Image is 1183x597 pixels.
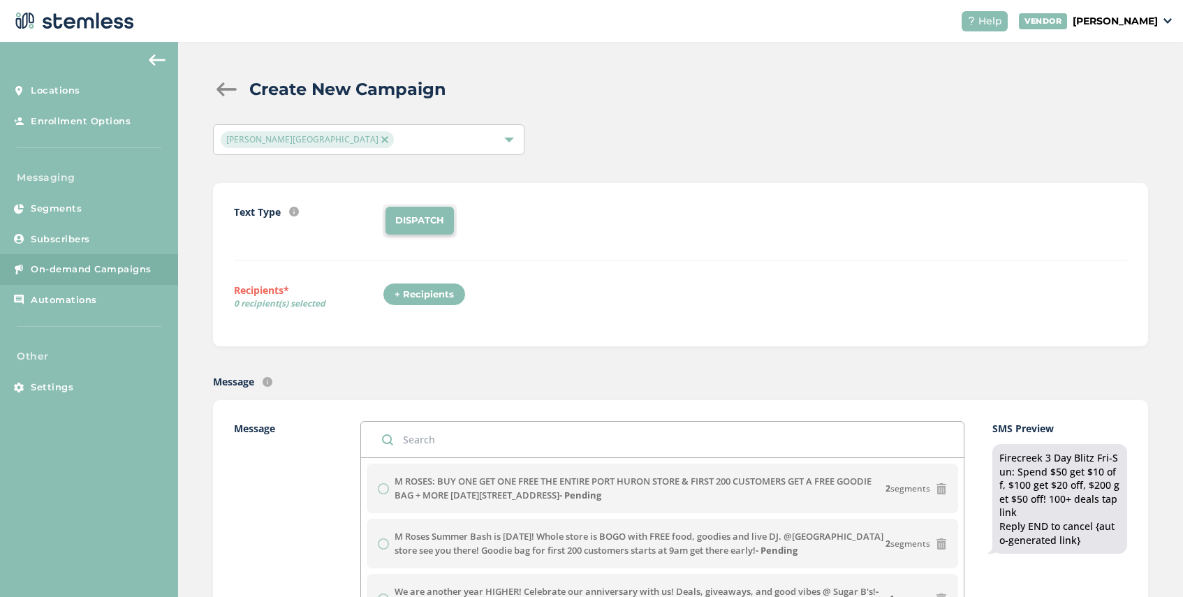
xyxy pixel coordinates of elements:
div: VENDOR [1019,13,1067,29]
strong: - Pending [756,544,798,557]
li: DISPATCH [385,207,454,235]
img: icon-info-236977d2.svg [289,207,299,216]
img: icon_down-arrow-small-66adaf34.svg [1163,18,1172,24]
label: M Roses Summer Bash is [DATE]! Whole store is BOGO with FREE food, goodies and live DJ. @[GEOGRAP... [395,530,886,557]
p: [PERSON_NAME] [1073,14,1158,29]
iframe: Chat Widget [1113,530,1183,597]
div: + Recipients [383,283,466,307]
img: icon-arrow-back-accent-c549486e.svg [149,54,166,66]
strong: 2 [886,482,890,494]
label: Recipients* [234,283,383,315]
span: [PERSON_NAME][GEOGRAPHIC_DATA] [221,131,394,148]
span: Segments [31,202,82,216]
span: Enrollment Options [31,115,131,128]
img: icon-help-white-03924b79.svg [967,17,976,25]
img: logo-dark-0685b13c.svg [11,7,134,35]
span: segments [886,538,930,550]
span: Help [978,14,1002,29]
label: M ROSES: BUY ONE GET ONE FREE THE ENTIRE PORT HURON STORE & FIRST 200 CUSTOMERS GET A FREE GOODIE... [395,475,886,502]
span: Subscribers [31,233,90,246]
div: Firecreek 3 Day Blitz Fri-Sun: Spend $50 get $10 off, $100 get $20 off, $200 get $50 off! 100+ de... [999,451,1120,547]
strong: 2 [886,538,890,550]
label: Message [213,374,254,389]
span: Locations [31,84,80,98]
span: Settings [31,381,73,395]
h2: Create New Campaign [249,77,446,102]
span: Automations [31,293,97,307]
span: segments [886,482,930,495]
strong: - Pending [559,489,601,501]
input: Search [361,422,964,457]
span: 0 recipient(s) selected [234,297,383,310]
span: On-demand Campaigns [31,263,152,277]
label: SMS Preview [992,421,1127,436]
label: Text Type [234,205,281,219]
img: icon-close-accent-8a337256.svg [381,136,388,143]
img: icon-info-236977d2.svg [263,377,272,387]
